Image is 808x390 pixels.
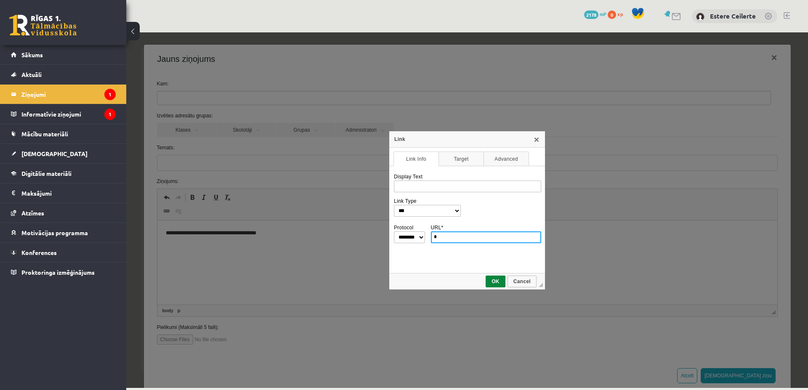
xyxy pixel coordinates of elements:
[11,263,116,282] a: Proktoringa izmēģinājums
[11,243,116,262] a: Konferences
[21,51,43,58] span: Sākums
[21,150,88,157] span: [DEMOGRAPHIC_DATA]
[8,8,611,17] body: Editor, wiswyg-editor-47363923026280-1756364117-16
[263,99,419,115] div: Link
[584,11,598,19] span: 2178
[268,141,296,147] label: Display Text
[305,192,317,198] label: URL
[268,192,287,198] label: Protocol
[584,11,606,17] a: 2178 mP
[11,144,116,163] a: [DEMOGRAPHIC_DATA]
[608,11,627,17] a: 0 xp
[11,45,116,64] a: Sākums
[21,85,116,104] legend: Ziņojumi
[359,243,379,255] a: OK
[381,243,410,255] a: Cancel
[104,89,116,100] i: 1
[617,11,623,17] span: xp
[104,109,116,120] i: 1
[696,13,704,21] img: Estere Ceilerte
[21,229,88,236] span: Motivācijas programma
[9,15,77,36] a: Rīgas 1. Tālmācības vidusskola
[11,203,116,223] a: Atzīmes
[11,183,116,203] a: Maksājumi
[267,138,415,239] div: Link Info
[21,104,116,124] legend: Informatīvie ziņojumi
[268,166,290,172] label: Link Type
[21,249,57,256] span: Konferences
[21,130,68,138] span: Mācību materiāli
[357,119,403,134] a: Advanced
[11,85,116,104] a: Ziņojumi1
[312,119,358,134] a: Target
[11,65,116,84] a: Aktuāli
[608,11,616,19] span: 0
[710,12,756,20] a: Estere Ceilerte
[11,124,116,143] a: Mācību materiāli
[412,250,417,255] div: Resize
[267,119,313,134] a: Link Info
[600,11,606,17] span: mP
[11,164,116,183] a: Digitālie materiāli
[21,170,72,177] span: Digitālie materiāli
[360,246,378,252] span: OK
[21,71,42,78] span: Aktuāli
[382,246,409,252] span: Cancel
[21,268,95,276] span: Proktoringa izmēģinājums
[21,209,44,217] span: Atzīmes
[11,104,116,124] a: Informatīvie ziņojumi1
[11,223,116,242] a: Motivācijas programma
[407,103,414,110] a: Close
[21,183,116,203] legend: Maksājumi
